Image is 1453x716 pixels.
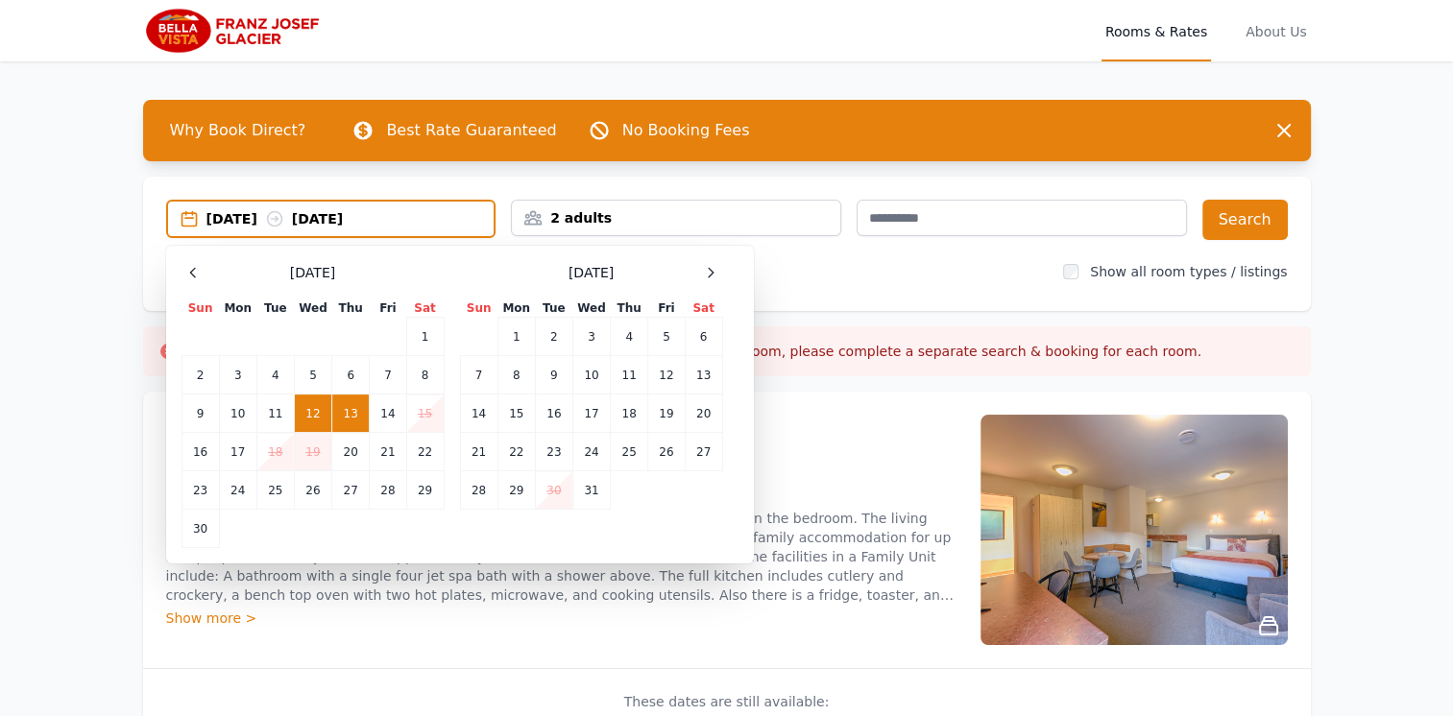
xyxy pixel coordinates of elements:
[460,471,497,510] td: 28
[256,299,294,318] th: Tue
[512,208,840,227] div: 2 adults
[166,692,1288,711] p: These dates are still available:
[497,471,535,510] td: 29
[535,394,572,433] td: 16
[406,318,444,356] td: 1
[572,318,610,356] td: 3
[332,356,370,394] td: 6
[406,394,444,433] td: 15
[622,119,750,142] p: No Booking Fees
[572,394,610,433] td: 17
[332,394,370,433] td: 13
[535,318,572,356] td: 2
[535,471,572,510] td: 30
[294,299,331,318] th: Wed
[219,433,256,471] td: 17
[572,433,610,471] td: 24
[370,394,406,433] td: 14
[294,433,331,471] td: 19
[685,356,722,394] td: 13
[332,471,370,510] td: 27
[611,433,648,471] td: 25
[648,299,685,318] th: Fri
[143,8,327,54] img: Bella Vista Franz Josef Glacier
[497,394,535,433] td: 15
[206,209,495,228] div: [DATE] [DATE]
[219,394,256,433] td: 10
[219,299,256,318] th: Mon
[332,433,370,471] td: 20
[648,394,685,433] td: 19
[460,299,497,318] th: Sun
[535,299,572,318] th: Tue
[648,318,685,356] td: 5
[386,119,556,142] p: Best Rate Guaranteed
[685,394,722,433] td: 20
[572,471,610,510] td: 31
[1202,200,1288,240] button: Search
[166,609,957,628] div: Show more >
[155,111,322,150] span: Why Book Direct?
[294,394,331,433] td: 12
[182,433,219,471] td: 16
[332,299,370,318] th: Thu
[290,263,335,282] span: [DATE]
[182,299,219,318] th: Sun
[406,433,444,471] td: 22
[182,356,219,394] td: 2
[497,299,535,318] th: Mon
[370,299,406,318] th: Fri
[611,299,648,318] th: Thu
[685,433,722,471] td: 27
[219,356,256,394] td: 3
[497,433,535,471] td: 22
[535,433,572,471] td: 23
[182,394,219,433] td: 9
[460,394,497,433] td: 14
[406,356,444,394] td: 8
[572,356,610,394] td: 10
[256,471,294,510] td: 25
[219,471,256,510] td: 24
[370,471,406,510] td: 28
[406,471,444,510] td: 29
[182,510,219,548] td: 30
[497,356,535,394] td: 8
[685,299,722,318] th: Sat
[611,356,648,394] td: 11
[569,263,614,282] span: [DATE]
[572,299,610,318] th: Wed
[611,318,648,356] td: 4
[460,433,497,471] td: 21
[370,356,406,394] td: 7
[460,356,497,394] td: 7
[685,318,722,356] td: 6
[256,356,294,394] td: 4
[648,356,685,394] td: 12
[256,433,294,471] td: 18
[370,433,406,471] td: 21
[182,471,219,510] td: 23
[535,356,572,394] td: 9
[256,394,294,433] td: 11
[406,299,444,318] th: Sat
[497,318,535,356] td: 1
[294,471,331,510] td: 26
[611,394,648,433] td: 18
[648,433,685,471] td: 26
[294,356,331,394] td: 5
[1090,264,1287,279] label: Show all room types / listings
